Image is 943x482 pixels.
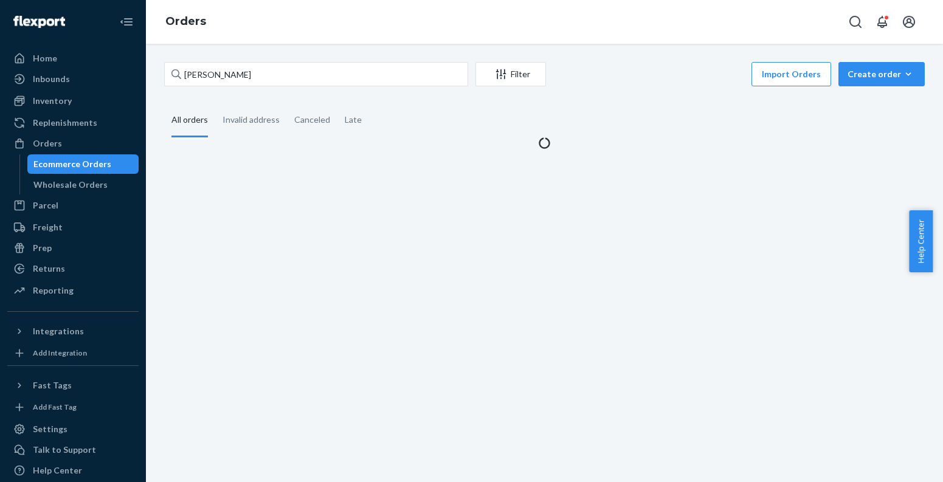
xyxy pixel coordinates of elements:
[33,464,82,477] div: Help Center
[870,10,894,34] button: Open notifications
[33,444,96,456] div: Talk to Support
[33,95,72,107] div: Inventory
[33,179,108,191] div: Wholesale Orders
[7,346,139,360] a: Add Integration
[7,69,139,89] a: Inbounds
[33,379,72,391] div: Fast Tags
[33,158,111,170] div: Ecommerce Orders
[7,281,139,300] a: Reporting
[7,322,139,341] button: Integrations
[751,62,831,86] button: Import Orders
[7,419,139,439] a: Settings
[165,15,206,28] a: Orders
[7,259,139,278] a: Returns
[27,175,139,195] a: Wholesale Orders
[164,62,468,86] input: Search orders
[33,325,84,337] div: Integrations
[897,10,921,34] button: Open account menu
[345,104,362,136] div: Late
[7,461,139,480] a: Help Center
[33,402,77,412] div: Add Fast Tag
[33,52,57,64] div: Home
[7,376,139,395] button: Fast Tags
[33,117,97,129] div: Replenishments
[33,263,65,275] div: Returns
[476,68,545,80] div: Filter
[294,104,330,136] div: Canceled
[7,196,139,215] a: Parcel
[13,16,65,28] img: Flexport logo
[33,199,58,212] div: Parcel
[7,91,139,111] a: Inventory
[7,113,139,133] a: Replenishments
[843,10,868,34] button: Open Search Box
[171,104,208,137] div: All orders
[114,10,139,34] button: Close Navigation
[156,4,216,40] ol: breadcrumbs
[33,423,67,435] div: Settings
[475,62,546,86] button: Filter
[33,348,87,358] div: Add Integration
[7,238,139,258] a: Prep
[223,104,280,136] div: Invalid address
[7,49,139,68] a: Home
[33,73,70,85] div: Inbounds
[33,284,74,297] div: Reporting
[33,242,52,254] div: Prep
[7,218,139,237] a: Freight
[848,68,916,80] div: Create order
[7,134,139,153] a: Orders
[33,137,62,150] div: Orders
[838,62,925,86] button: Create order
[33,221,63,233] div: Freight
[27,154,139,174] a: Ecommerce Orders
[7,400,139,415] a: Add Fast Tag
[909,210,933,272] button: Help Center
[7,440,139,460] a: Talk to Support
